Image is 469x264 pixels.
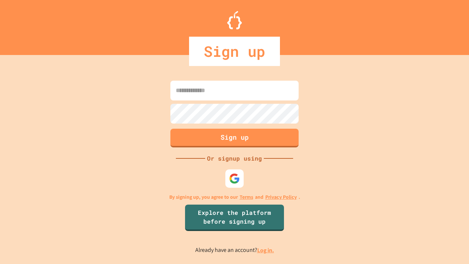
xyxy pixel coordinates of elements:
[257,246,274,254] a: Log in.
[265,193,297,201] a: Privacy Policy
[240,193,253,201] a: Terms
[195,246,274,255] p: Already have an account?
[169,193,300,201] p: By signing up, you agree to our and .
[185,205,284,231] a: Explore the platform before signing up
[227,11,242,29] img: Logo.svg
[205,154,264,163] div: Or signup using
[170,129,299,147] button: Sign up
[189,37,280,66] div: Sign up
[229,173,240,184] img: google-icon.svg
